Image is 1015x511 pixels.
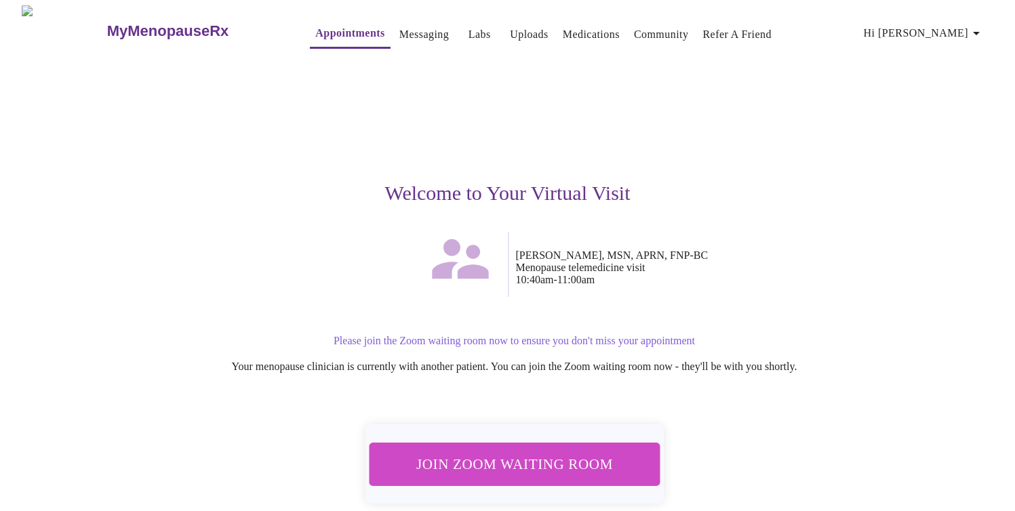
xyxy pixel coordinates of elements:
button: Join Zoom Waiting Room [369,443,660,485]
button: Appointments [310,20,390,49]
p: Your menopause clinician is currently with another patient. You can join the Zoom waiting room no... [104,361,926,373]
button: Community [629,21,694,48]
a: Appointments [315,24,384,43]
a: Community [634,25,689,44]
h3: Welcome to Your Virtual Visit [90,182,926,205]
a: Messaging [399,25,449,44]
p: Please join the Zoom waiting room now to ensure you don't miss your appointment [104,335,926,347]
span: Hi [PERSON_NAME] [864,24,984,43]
h3: MyMenopauseRx [107,22,229,40]
img: MyMenopauseRx Logo [22,5,105,56]
button: Medications [557,21,625,48]
span: Join Zoom Waiting Room [386,451,641,476]
button: Hi [PERSON_NAME] [858,20,990,47]
a: Labs [469,25,491,44]
button: Labs [458,21,501,48]
button: Uploads [504,21,554,48]
p: [PERSON_NAME], MSN, APRN, FNP-BC Menopause telemedicine visit 10:40am - 11:00am [516,249,926,286]
a: Refer a Friend [702,25,772,44]
button: Refer a Friend [697,21,777,48]
button: Messaging [394,21,454,48]
a: MyMenopauseRx [105,7,283,55]
a: Medications [563,25,620,44]
a: Uploads [510,25,549,44]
